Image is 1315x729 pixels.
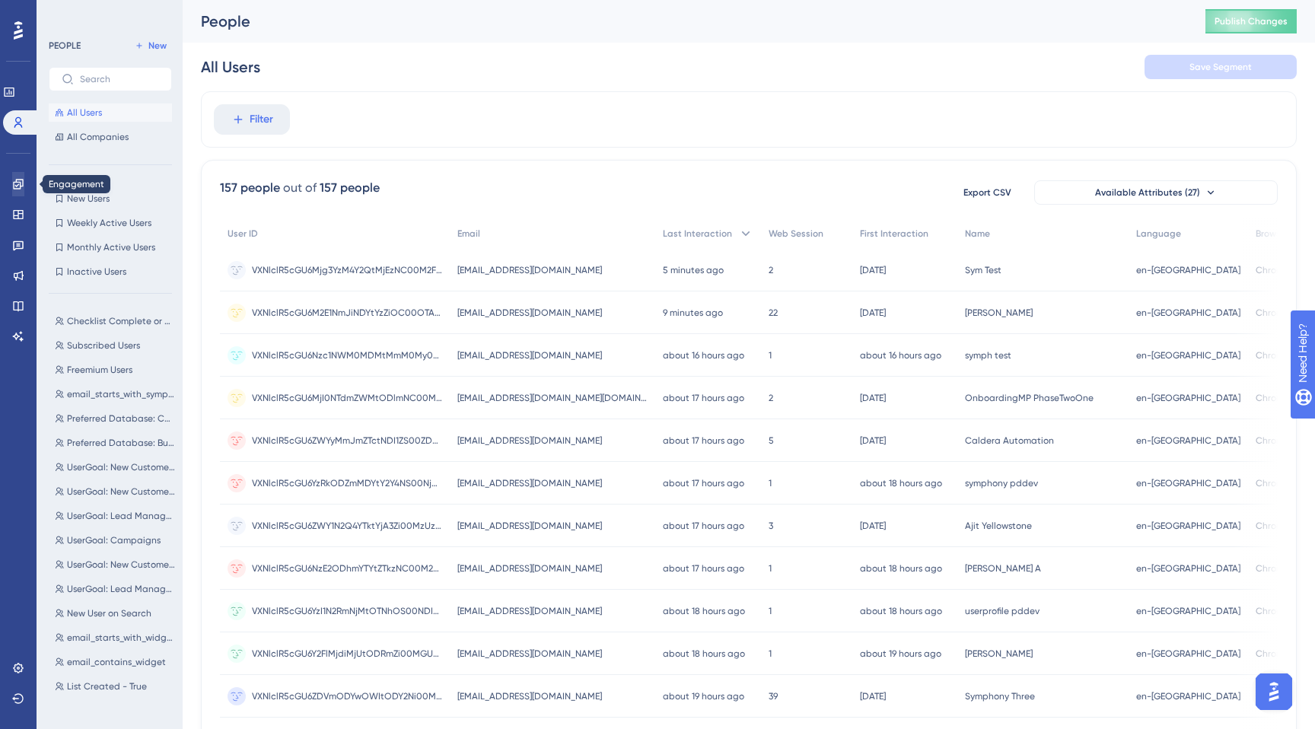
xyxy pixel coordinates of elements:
span: 1 [769,605,772,617]
span: VXNlclR5cGU6ZDVmODYwOWItODY2Ni00M2EwLTljMDItNDNhMDZiZjU2Nzc3 [252,690,442,702]
span: Web Session [769,228,823,240]
time: about 17 hours ago [663,435,744,446]
span: [EMAIL_ADDRESS][DOMAIN_NAME][DOMAIN_NAME] [457,392,648,404]
button: New User on Search [49,604,181,622]
time: about 17 hours ago [663,520,744,531]
time: about 18 hours ago [663,648,745,659]
button: Available Attributes (27) [1034,180,1278,205]
span: UserGoal: New Customers, Lead Management [67,461,175,473]
span: VXNlclR5cGU6Nzc1NWM0MDMtMmM0My00NDBjLTlhYzgtYmJiYjk2NzJkYTll [252,349,442,361]
button: Filter [214,104,290,135]
span: Chrome [1256,349,1289,361]
span: 2 [769,392,773,404]
span: Available Attributes (27) [1095,186,1200,199]
time: about 18 hours ago [860,606,942,616]
button: UserGoal: New Customers, Lead Management [49,458,181,476]
div: 157 people [320,179,380,197]
span: [PERSON_NAME] A [965,562,1041,575]
span: 2 [769,264,773,276]
span: [PERSON_NAME] [965,648,1033,660]
span: New [148,40,167,52]
span: Filter [250,110,273,129]
span: UserGoal: New Customers [67,559,175,571]
span: VXNlclR5cGU6M2E1NmJiNDYtYzZiOC00OTAyLWE1ODEtMWEwZmYwNTNmZTE3 [252,307,442,319]
span: Freemium Users [67,364,132,376]
span: email_starts_with_symphony [67,388,175,400]
span: List Created - True [67,680,147,692]
button: UserGoal: Lead Management [49,580,181,598]
button: Monthly Active Users [49,238,172,256]
span: VXNlclR5cGU6NzE2ODhmYTYtZTkzNC00M2RlLWI3YTktMWI0YjgxYjE1ZDk5 [252,562,442,575]
span: Chrome [1256,307,1289,319]
time: [DATE] [860,691,886,702]
span: Chrome [1256,520,1289,532]
button: email_starts_with_widget [49,629,181,647]
button: UserGoal: New Customers [49,556,181,574]
span: [EMAIL_ADDRESS][DOMAIN_NAME] [457,605,602,617]
span: Subscribed Users [67,339,140,352]
button: Preferred Database: Consumer [49,409,181,428]
button: All Users [49,103,172,122]
time: [DATE] [860,307,886,318]
span: New User on Search [67,607,151,619]
button: Inactive Users [49,263,172,281]
time: [DATE] [860,520,886,531]
time: [DATE] [860,265,886,275]
button: UserGoal: Campaigns [49,531,181,549]
span: en-[GEOGRAPHIC_DATA] [1136,605,1240,617]
time: 5 minutes ago [663,265,724,275]
span: UserGoal: Campaigns [67,534,161,546]
div: 157 people [220,179,280,197]
span: en-[GEOGRAPHIC_DATA] [1136,307,1240,319]
span: VXNlclR5cGU6ZWY1N2Q4YTktYjA3Zi00MzUzLTg5OWQtNTFiM2VlNmM5MjFl [252,520,442,532]
time: about 18 hours ago [663,606,745,616]
span: [PERSON_NAME] [965,307,1033,319]
span: en-[GEOGRAPHIC_DATA] [1136,520,1240,532]
span: Ajit Yellowstone [965,520,1032,532]
time: about 17 hours ago [663,478,744,489]
div: All Users [201,56,260,78]
span: Publish Changes [1215,15,1288,27]
time: 9 minutes ago [663,307,723,318]
span: en-[GEOGRAPHIC_DATA] [1136,349,1240,361]
time: about 16 hours ago [860,350,941,361]
span: 5 [769,435,774,447]
span: en-[GEOGRAPHIC_DATA] [1136,562,1240,575]
button: Publish Changes [1205,9,1297,33]
span: [EMAIL_ADDRESS][DOMAIN_NAME] [457,690,602,702]
span: 1 [769,562,772,575]
span: [EMAIL_ADDRESS][DOMAIN_NAME] [457,520,602,532]
span: email_starts_with_widget [67,632,175,644]
span: en-[GEOGRAPHIC_DATA] [1136,648,1240,660]
span: VXNlclR5cGU6Y2FlMjdiMjUtODRmZi00MGUzLWJkMzAtYTA4YzFiM2Y0OWFk [252,648,442,660]
input: Search [80,74,159,84]
span: symph test [965,349,1011,361]
span: UserGoal: Lead Management [67,583,175,595]
button: Save Segment [1145,55,1297,79]
span: Preferred Database: Business [67,437,175,449]
time: about 19 hours ago [663,691,744,702]
span: Chrome [1256,435,1289,447]
button: UserGoal: New Customers, Campaigns [49,482,181,501]
span: Caldera Automation [965,435,1054,447]
span: VXNlclR5cGU6YzRkODZmMDYtY2Y4NS00NjAzLWFiZjMtYjIyZmMzY2Y5Njdj [252,477,442,489]
span: Sym Test [965,264,1001,276]
span: Chrome [1256,648,1289,660]
button: email_contains_widget [49,653,181,671]
button: Freemium Users [49,361,181,379]
span: Preferred Database: Consumer [67,412,175,425]
span: [EMAIL_ADDRESS][DOMAIN_NAME] [457,648,602,660]
span: First Interaction [860,228,928,240]
span: en-[GEOGRAPHIC_DATA] [1136,264,1240,276]
button: Checklist Complete or Dismissed [49,312,181,330]
span: en-[GEOGRAPHIC_DATA] [1136,435,1240,447]
time: about 16 hours ago [663,350,744,361]
span: 1 [769,477,772,489]
span: Save Segment [1189,61,1252,73]
span: Email [457,228,480,240]
button: List Created - True [49,677,181,696]
span: [EMAIL_ADDRESS][DOMAIN_NAME] [457,562,602,575]
span: Chrome [1256,562,1289,575]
